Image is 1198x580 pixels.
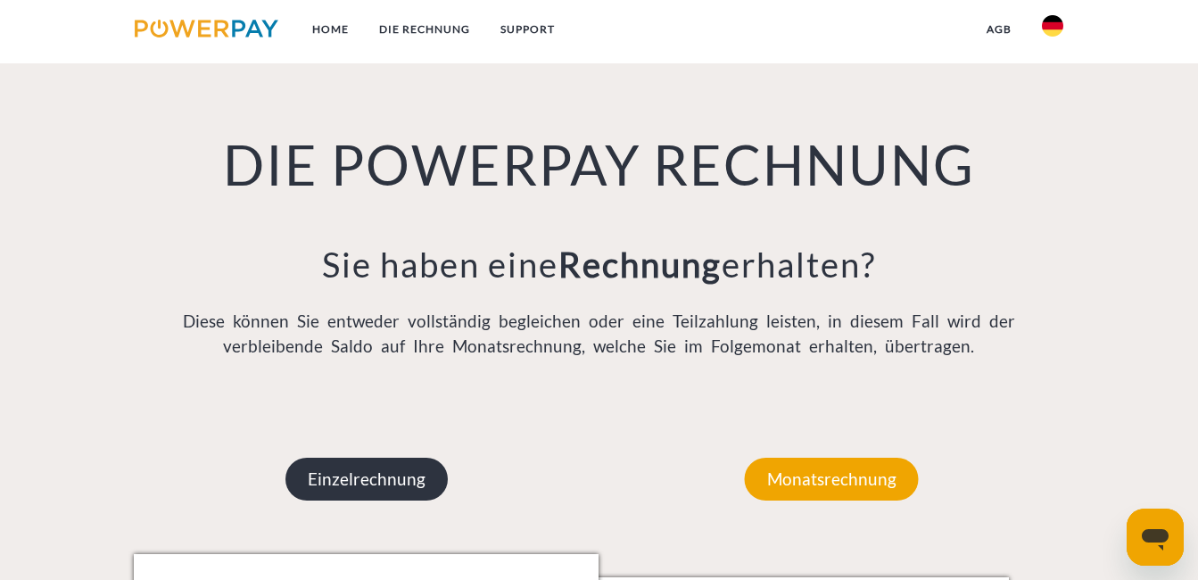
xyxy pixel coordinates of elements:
[134,244,1063,286] h3: Sie haben eine erhalten?
[134,131,1063,200] h1: DIE POWERPAY RECHNUNG
[558,244,722,285] b: Rechnung
[1042,15,1063,37] img: de
[971,13,1027,46] a: agb
[285,458,448,501] p: Einzelrechnung
[745,458,919,501] p: Monatsrechnung
[134,309,1063,360] p: Diese können Sie entweder vollständig begleichen oder eine Teilzahlung leisten, in diesem Fall wi...
[1127,509,1184,566] iframe: Schaltfläche zum Öffnen des Messaging-Fensters
[297,13,364,46] a: Home
[135,20,278,37] img: logo-powerpay.svg
[485,13,570,46] a: SUPPORT
[364,13,485,46] a: DIE RECHNUNG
